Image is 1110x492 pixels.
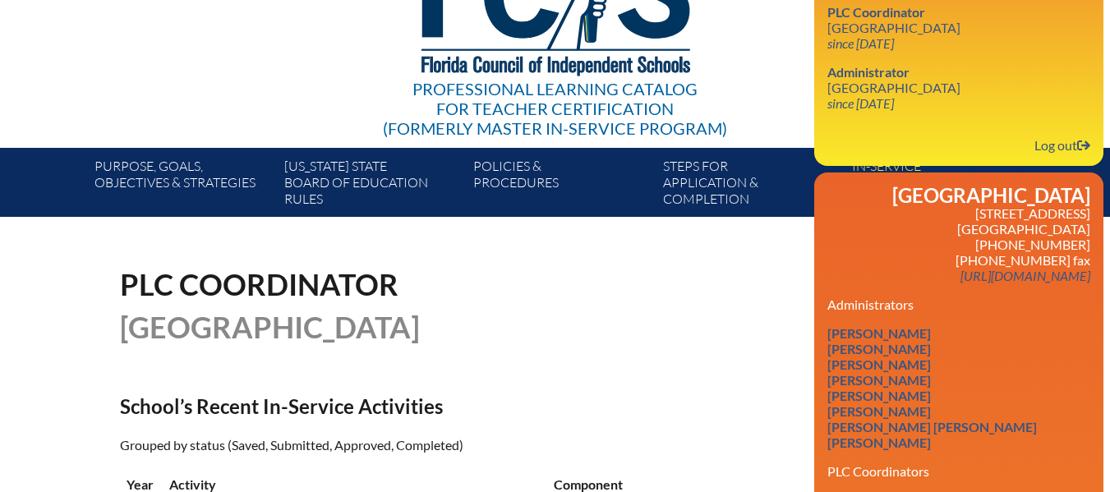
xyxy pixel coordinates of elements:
[821,416,1043,438] a: [PERSON_NAME] [PERSON_NAME]
[821,1,967,54] a: PLC Coordinator [GEOGRAPHIC_DATA] since [DATE]
[821,369,937,391] a: [PERSON_NAME]
[821,400,937,422] a: [PERSON_NAME]
[120,266,398,302] span: PLC Coordinator
[827,4,925,20] span: PLC Coordinator
[827,186,1090,205] h2: [GEOGRAPHIC_DATA]
[88,154,277,217] a: Purpose, goals,objectives & strategies
[821,338,937,360] a: [PERSON_NAME]
[120,309,420,345] span: [GEOGRAPHIC_DATA]
[954,264,1097,287] a: [URL][DOMAIN_NAME]
[821,431,937,453] a: [PERSON_NAME]
[827,463,1090,479] h3: PLC Coordinators
[467,154,656,217] a: Policies &Procedures
[436,99,674,118] span: for Teacher Certification
[120,394,698,418] h2: School’s Recent In-Service Activities
[827,297,1090,312] h3: Administrators
[827,205,1090,283] p: [STREET_ADDRESS] [GEOGRAPHIC_DATA] [PHONE_NUMBER] [PHONE_NUMBER] fax
[120,435,698,456] p: Grouped by status (Saved, Submitted, Approved, Completed)
[656,154,845,217] a: Steps forapplication & completion
[827,95,894,111] i: since [DATE]
[827,64,910,80] span: Administrator
[1077,139,1090,152] svg: Log out
[821,353,937,375] a: [PERSON_NAME]
[383,79,727,138] div: Professional Learning Catalog (formerly Master In-service Program)
[1028,134,1097,156] a: Log outLog out
[821,384,937,407] a: [PERSON_NAME]
[278,154,467,217] a: [US_STATE] StateBoard of Education rules
[827,35,894,51] i: since [DATE]
[821,322,937,344] a: [PERSON_NAME]
[821,61,967,114] a: Administrator [GEOGRAPHIC_DATA] since [DATE]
